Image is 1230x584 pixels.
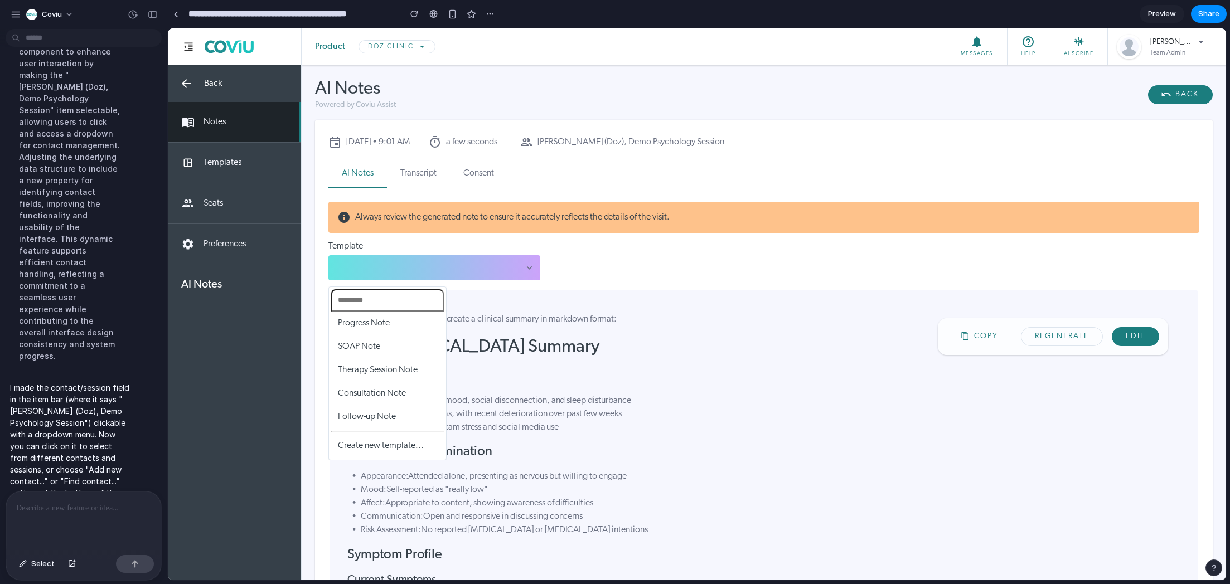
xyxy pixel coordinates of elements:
span: Select [31,558,55,570]
a: Preview [1140,5,1184,23]
span: Create new template... [170,413,256,422]
p: I made the contact/session field in the item bar (where it says "[PERSON_NAME] (Doz), Demo Psycho... [10,382,129,510]
span: Preview [1148,8,1176,20]
button: Coviu [22,6,79,23]
span: Consultation Note [170,361,238,369]
div: Updating the ItemBar component to enhance user interaction by making the "[PERSON_NAME] (Doz), De... [10,27,129,368]
button: Select [13,555,60,573]
span: Follow-up Note [170,384,228,393]
button: Share [1191,5,1227,23]
span: Coviu [42,9,62,20]
span: Progress Note [170,290,222,299]
span: Therapy Session Note [170,337,250,346]
span: Share [1198,8,1219,20]
span: SOAP Note [170,314,212,323]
